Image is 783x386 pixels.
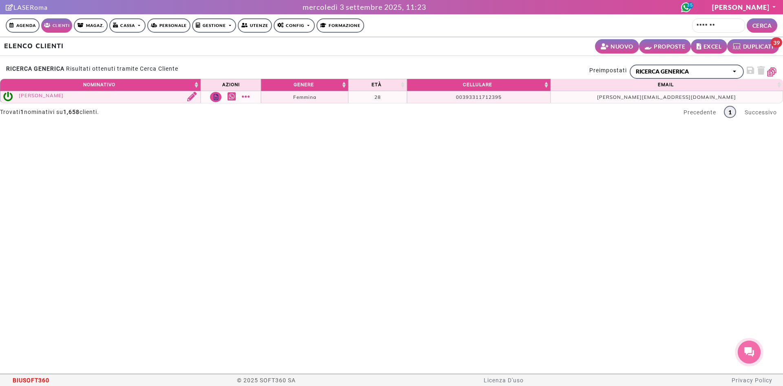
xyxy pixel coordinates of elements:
[74,18,108,33] a: Magaz.
[63,109,80,115] strong: 1,658
[274,18,315,33] a: Config
[303,2,426,13] div: mercoledì 3 settembre 2025, 11:23
[712,3,777,11] a: [PERSON_NAME]
[210,92,221,102] a: Note
[732,377,772,384] a: Privacy Policy
[6,65,64,72] strong: RICERCA GENERICA
[687,2,693,9] span: 35
[261,79,348,91] th: Genere : activate to sort column ascending
[293,94,316,100] span: Femmina
[639,39,691,54] a: PROPOSTE
[551,79,783,91] th: Email : activate to sort column ascending
[20,109,24,115] strong: 1
[703,42,722,51] small: EXCEL
[181,92,199,102] a: Modifica
[589,65,630,76] label: Preimpostati
[595,39,639,54] a: NUOVO
[6,4,13,11] i: Clicca per andare alla pagina di firma
[691,39,727,54] button: EXCEL
[636,67,730,76] div: RICERCA GENERICA
[597,94,736,100] span: [PERSON_NAME][EMAIL_ADDRESS][DOMAIN_NAME]
[724,106,736,118] a: 1
[109,18,146,33] a: Cassa
[692,18,745,33] input: Cerca cliente...
[610,42,633,51] small: NUOVO
[316,18,364,33] a: Formazione
[19,92,64,98] a: [PERSON_NAME]
[727,39,779,54] a: DUPLICATI 39
[456,94,469,100] span: 0039
[66,65,178,72] small: Risultati ottenuti tramite Cerca Cliente
[41,18,72,33] a: Clienti
[242,92,252,101] a: Mostra altro
[630,65,744,79] button: RICERCA GENERICA
[228,92,238,101] a: Whatsapp
[6,3,48,11] a: LASERoma
[147,18,190,33] a: Personale
[407,79,551,91] th: Cellulare : activate to sort column ascending
[374,94,381,100] span: 28
[654,42,685,51] small: PROPOSTE
[348,79,407,91] th: Età : activate to sort column ascending
[6,18,40,33] a: Agenda
[743,42,774,51] small: DUPLICATI
[484,377,524,384] a: Licenza D'uso
[469,94,502,100] span: 3311712395
[4,42,64,50] b: ELENCO CLIENTI
[192,18,237,33] a: Gestione
[238,18,272,33] a: Utenze
[747,18,778,33] button: CERCA
[771,38,782,48] span: 39
[201,79,261,91] th: Azioni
